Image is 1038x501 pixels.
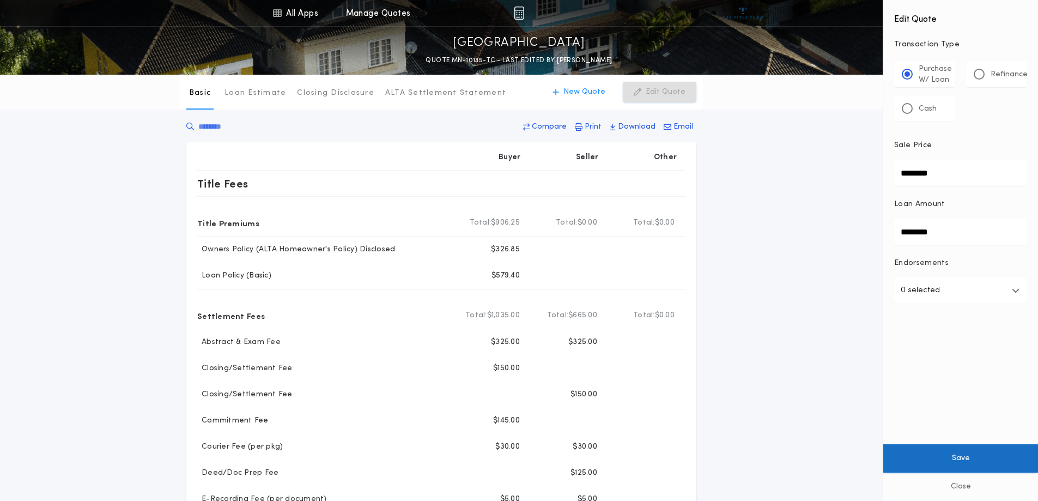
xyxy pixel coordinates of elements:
span: $0.00 [578,218,597,228]
span: $1,035.00 [487,310,520,321]
input: Loan Amount [894,219,1027,245]
b: Total: [633,310,655,321]
p: Abstract & Exam Fee [197,337,281,348]
p: Other [654,152,677,163]
p: $150.00 [570,389,597,400]
p: Closing/Settlement Fee [197,389,293,400]
h4: Edit Quote [894,7,1027,26]
p: $125.00 [570,468,597,479]
p: Closing Disclosure [297,88,374,99]
img: img [514,7,524,20]
p: Buyer [499,152,520,163]
b: Total: [465,310,487,321]
p: Courier Fee (per pkg) [197,442,283,452]
p: Settlement Fees [197,307,265,324]
span: $665.00 [568,310,597,321]
span: $0.00 [655,218,675,228]
p: QUOTE MN-10135-TC - LAST EDITED BY [PERSON_NAME] [426,55,612,66]
p: $325.00 [568,337,597,348]
p: Compare [532,122,567,132]
img: vs-icon [723,8,763,19]
button: Print [572,117,605,137]
b: Total: [470,218,491,228]
p: $326.85 [491,244,520,255]
p: Endorsements [894,258,1027,269]
p: New Quote [563,87,605,98]
p: Commitment Fee [197,415,269,426]
p: $325.00 [491,337,520,348]
p: Basic [189,88,211,99]
p: [GEOGRAPHIC_DATA] [453,34,585,52]
button: Close [883,473,1038,501]
button: Edit Quote [623,82,696,102]
p: $30.00 [573,442,597,452]
p: Title Fees [197,175,248,192]
p: Refinance [991,69,1028,80]
p: $579.40 [491,270,520,281]
button: Save [883,444,1038,473]
p: Title Premiums [197,214,259,232]
p: Loan Policy (Basic) [197,270,271,281]
p: Seller [576,152,599,163]
p: $30.00 [495,442,520,452]
span: $0.00 [655,310,675,321]
p: 0 selected [901,284,940,297]
b: Total: [556,218,578,228]
p: Closing/Settlement Fee [197,363,293,374]
p: $145.00 [493,415,520,426]
p: Loan Estimate [224,88,286,99]
button: 0 selected [894,277,1027,304]
p: Loan Amount [894,199,945,210]
button: Compare [520,117,570,137]
b: Total: [633,218,655,228]
input: Sale Price [894,160,1027,186]
p: $150.00 [493,363,520,374]
button: New Quote [542,82,616,102]
p: Edit Quote [646,87,685,98]
p: ALTA Settlement Statement [385,88,506,99]
button: Email [660,117,696,137]
p: Email [673,122,693,132]
p: Deed/Doc Prep Fee [197,468,278,479]
p: Sale Price [894,140,932,151]
span: $906.25 [491,218,520,228]
p: Owners Policy (ALTA Homeowner's Policy) Disclosed [197,244,395,255]
p: Print [585,122,602,132]
p: Download [618,122,655,132]
p: Transaction Type [894,39,1027,50]
p: Cash [919,104,937,114]
p: Purchase W/ Loan [919,64,952,86]
button: Download [606,117,659,137]
b: Total: [547,310,569,321]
